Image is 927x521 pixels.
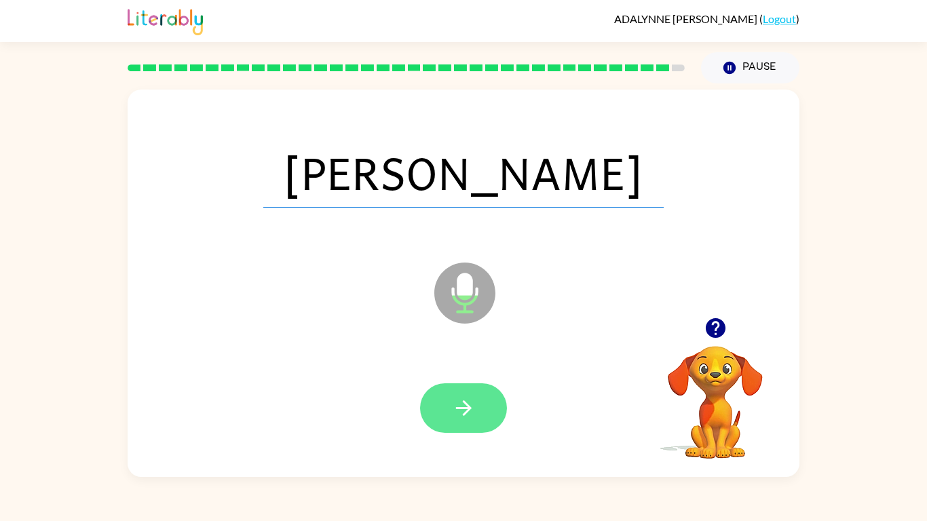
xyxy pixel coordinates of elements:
a: Logout [763,12,796,25]
span: ADALYNNE [PERSON_NAME] [614,12,759,25]
span: [PERSON_NAME] [263,137,664,208]
div: ( ) [614,12,799,25]
img: Literably [128,5,203,35]
button: Pause [701,52,799,83]
video: Your browser must support playing .mp4 files to use Literably. Please try using another browser. [647,325,783,461]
